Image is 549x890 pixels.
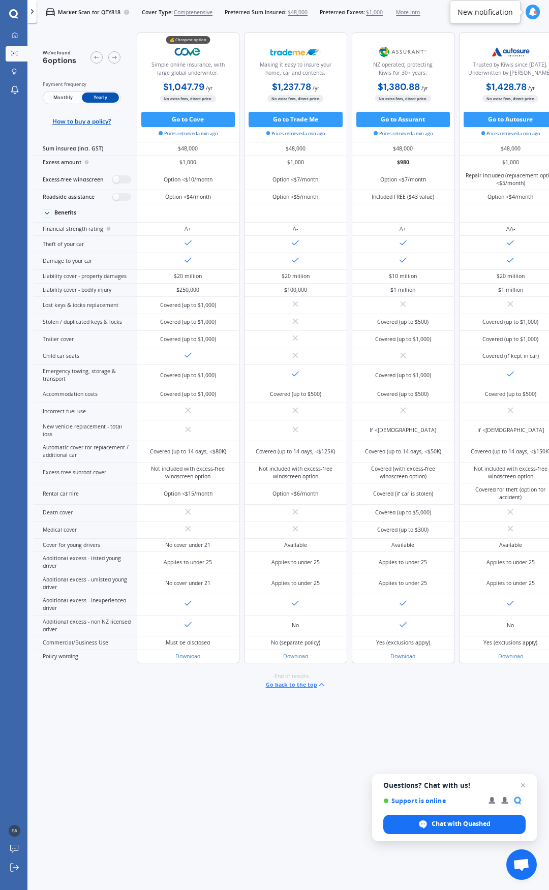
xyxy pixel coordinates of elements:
[481,130,540,137] span: Prices retrieved a min ago
[352,142,455,156] div: $48,000
[206,84,212,91] span: / yr
[375,95,431,102] span: No extra fees, direct price.
[44,93,81,103] span: Monthly
[482,352,539,360] div: Covered (if kept in car)
[160,335,216,343] div: Covered (up to $1,000)
[507,622,514,629] div: No
[174,9,212,16] span: Comprehensive
[485,42,536,61] img: Autosure.webp
[499,541,522,549] div: Available
[34,284,137,297] div: Liability cover - bodily injury
[166,639,210,647] div: Must be disclosed
[34,348,137,365] div: Child car seats
[372,193,434,201] div: Included FREE ($43 value)
[34,420,137,442] div: New vehicle replacement - total loss
[383,815,526,834] div: Chat with Quashed
[391,541,414,549] div: Available
[383,781,526,789] span: Questions? Chat with us!
[137,156,240,169] div: $1,000
[377,318,429,326] div: Covered (up to $500)
[142,9,173,16] span: Cover Type:
[160,95,216,102] span: No extra fees, direct price.
[34,142,137,156] div: Sum insured (incl. GST)
[34,314,137,331] div: Stolen / duplicated keys & locks
[272,81,311,93] b: $1,237.78
[356,112,450,127] button: Go to Assurant
[34,505,137,522] div: Death cover
[34,483,137,505] div: Rental car hire
[141,112,235,127] button: Go to Cove
[374,130,433,137] span: Prices retrieved a min ago
[528,84,535,91] span: / yr
[497,272,525,280] div: $20 million
[34,573,137,595] div: Additional excess - unlisted young driver
[142,465,234,480] div: Not included with excess-free windscreen option
[34,539,137,553] div: Cover for young drivers
[380,176,426,183] div: Option <$7/month
[43,55,76,66] span: 6 options
[482,335,538,343] div: Covered (up to $1,000)
[271,579,320,587] div: Applies to under 25
[270,42,321,61] img: Trademe.webp
[43,80,120,88] div: Payment frequency
[390,286,415,294] div: $1 million
[164,559,212,566] div: Applies to under 25
[270,390,321,398] div: Covered (up to $500)
[34,650,137,664] div: Policy wording
[498,653,523,660] a: Download
[34,297,137,314] div: Lost keys & locks replacement
[284,286,307,294] div: $100,000
[34,331,137,348] div: Trailer cover
[34,169,137,191] div: Excess-free windscreen
[389,272,417,280] div: $10 million
[164,490,212,498] div: Option <$15/month
[150,448,226,455] div: Covered (up to 14 days, <$80K)
[400,225,406,233] div: A+
[58,9,120,16] p: Market Scan for QEY818
[256,448,335,455] div: Covered (up to 14 days, <$125K)
[517,779,529,791] span: Close chat
[34,616,137,637] div: Additional excess - non NZ licensed driver
[273,672,310,680] span: -End of results-
[250,465,342,480] div: Not included with excess-free windscreen option
[282,272,310,280] div: $20 million
[366,9,383,16] span: $1,000
[352,156,455,169] div: $980
[165,579,210,587] div: No cover under 21
[358,61,448,80] div: NZ operated; protecting Kiwis for 30+ years.
[284,541,307,549] div: Available
[165,541,210,549] div: No cover under 21
[34,403,137,420] div: Incorrect fuel use
[482,318,538,326] div: Covered (up to $1,000)
[390,653,415,660] a: Download
[272,176,318,183] div: Option <$7/month
[379,579,427,587] div: Applies to under 25
[378,81,420,93] b: $1,380.88
[46,8,55,17] img: car.f15378c7a67c060ca3f3.svg
[251,61,341,80] div: Making it easy to insure your home, car and contents.
[376,639,430,647] div: Yes (exclusions apply)
[249,112,343,127] button: Go to Trade Me
[373,490,433,498] div: Covered (if car is stolen)
[313,84,319,91] span: / yr
[163,42,213,61] img: Cove.webp
[244,156,347,169] div: $1,000
[378,42,428,61] img: Assurant.png
[34,386,137,404] div: Accommodation costs
[486,81,527,93] b: $1,428.78
[160,390,216,398] div: Covered (up to $1,000)
[283,653,308,660] a: Download
[52,117,111,125] span: How to buy a policy?
[377,390,429,398] div: Covered (up to $500)
[457,7,513,17] div: New notification
[375,335,431,343] div: Covered (up to $1,000)
[34,636,137,650] div: Commercial/Business Use
[165,193,211,201] div: Option <$4/month
[82,93,119,103] span: Yearly
[163,81,204,93] b: $1,047.79
[421,84,428,91] span: / yr
[175,653,200,660] a: Download
[483,639,537,647] div: Yes (exclusions apply)
[486,559,535,566] div: Applies to under 25
[506,849,537,880] div: Open chat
